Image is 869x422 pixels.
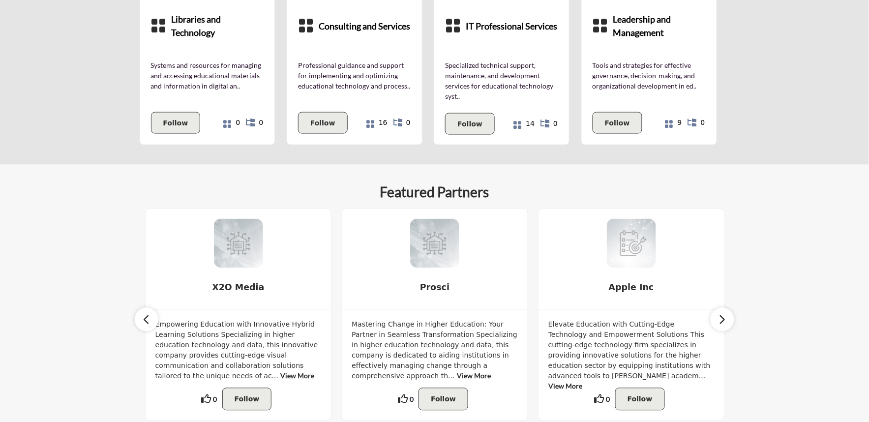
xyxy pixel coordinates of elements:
span: 16 [379,118,388,128]
p: Follow [457,119,482,129]
a: Libraries and Technology [172,4,264,48]
a: Consulting and Services [319,4,410,48]
p: Follow [605,118,630,128]
span: 0 [701,118,705,128]
span: 0 [236,118,240,128]
a: View More [281,372,315,380]
a: 0 [394,115,411,132]
span: 0 [606,394,610,405]
a: Prosci [342,275,528,301]
span: 0 [406,118,411,128]
span: 0 [213,394,217,405]
a: 0 [246,115,264,132]
a: 0 [689,115,706,132]
p: Follow [431,393,456,405]
img: Prosci [410,219,459,268]
button: Follow [615,388,665,411]
span: 9 [678,118,682,128]
span: 14 [526,119,535,129]
a: Systems and resources for managing and accessing educational materials and information in digital... [151,60,264,91]
a: 9 [665,115,683,132]
span: ... [448,372,454,380]
p: Follow [163,118,188,128]
b: Prosci [357,275,513,301]
span: 0 [259,118,263,128]
a: 0 [541,116,558,133]
p: Follow [310,118,335,128]
a: 16 [371,115,388,132]
button: Follow [222,388,272,411]
a: X2O Media [146,275,331,301]
button: Follow [445,113,495,135]
b: Apple Inc [553,275,710,301]
a: IT Professional Services [466,4,557,48]
a: View More [548,382,582,391]
span: ... [699,372,705,380]
span: 0 [410,394,414,405]
i: Show All 0 Sub-Categories [393,119,402,127]
button: Follow [298,112,348,134]
i: Show All 16 Solution Providers [366,120,375,129]
p: Follow [628,393,653,405]
a: Leadership and Management [613,4,706,48]
h2: Featured Partners [380,184,489,201]
p: Empowering Education with Innovative Hybrid Learning Solutions Specializing in higher education t... [155,320,322,382]
i: Show All 0 Sub-Categories [246,119,255,127]
b: X2O Media [160,275,317,301]
i: Show All 0 Solution Providers [223,120,232,129]
span: X2O Media [160,281,317,294]
span: Prosci [357,281,513,294]
a: Tools and strategies for effective governance, decision-making, and organizational development in... [593,60,706,91]
p: Elevate Education with Cutting-Edge Technology and Empowerment Solutions This cutting-edge techno... [548,320,715,392]
p: Mastering Change in Higher Education: Your Partner in Seamless Transformation Specializing in hig... [352,320,518,382]
p: Follow [235,393,260,405]
span: ... [272,372,278,380]
a: Professional guidance and support for implementing and optimizing educational technology and proc... [298,60,411,91]
button: Follow [593,112,642,134]
i: Show All 0 Sub-Categories [540,120,549,128]
a: View More [457,372,491,380]
a: 0 [223,115,240,132]
a: Specialized technical support, maintenance, and development services for educational technology s... [445,60,558,101]
span: 0 [553,119,558,129]
button: Follow [419,388,468,411]
i: Show All 0 Sub-Categories [688,119,697,127]
span: Apple Inc [553,281,710,294]
a: 14 [518,116,535,133]
a: Apple Inc [539,275,724,301]
i: Show All 9 Solution Providers [665,120,674,129]
img: X2O Media [214,219,263,268]
img: Apple Inc [607,219,656,268]
i: Show All 14 Solution Providers [513,121,522,130]
button: Follow [151,112,201,134]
